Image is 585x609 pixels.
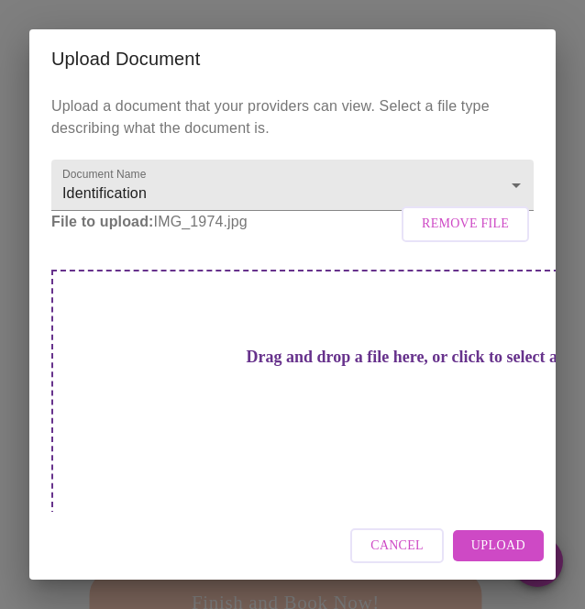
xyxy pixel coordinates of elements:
button: Cancel [350,528,444,564]
span: Remove File [422,213,509,236]
div: Identification [51,160,534,211]
strong: File to upload: [51,214,154,229]
button: Remove File [402,206,529,242]
p: Upload a document that your providers can view. Select a file type describing what the document is. [51,95,534,139]
span: Upload [471,535,525,558]
h2: Upload Document [51,44,534,73]
button: Upload [453,530,544,562]
span: Cancel [370,535,424,558]
p: IMG_1974.jpg [51,211,534,233]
